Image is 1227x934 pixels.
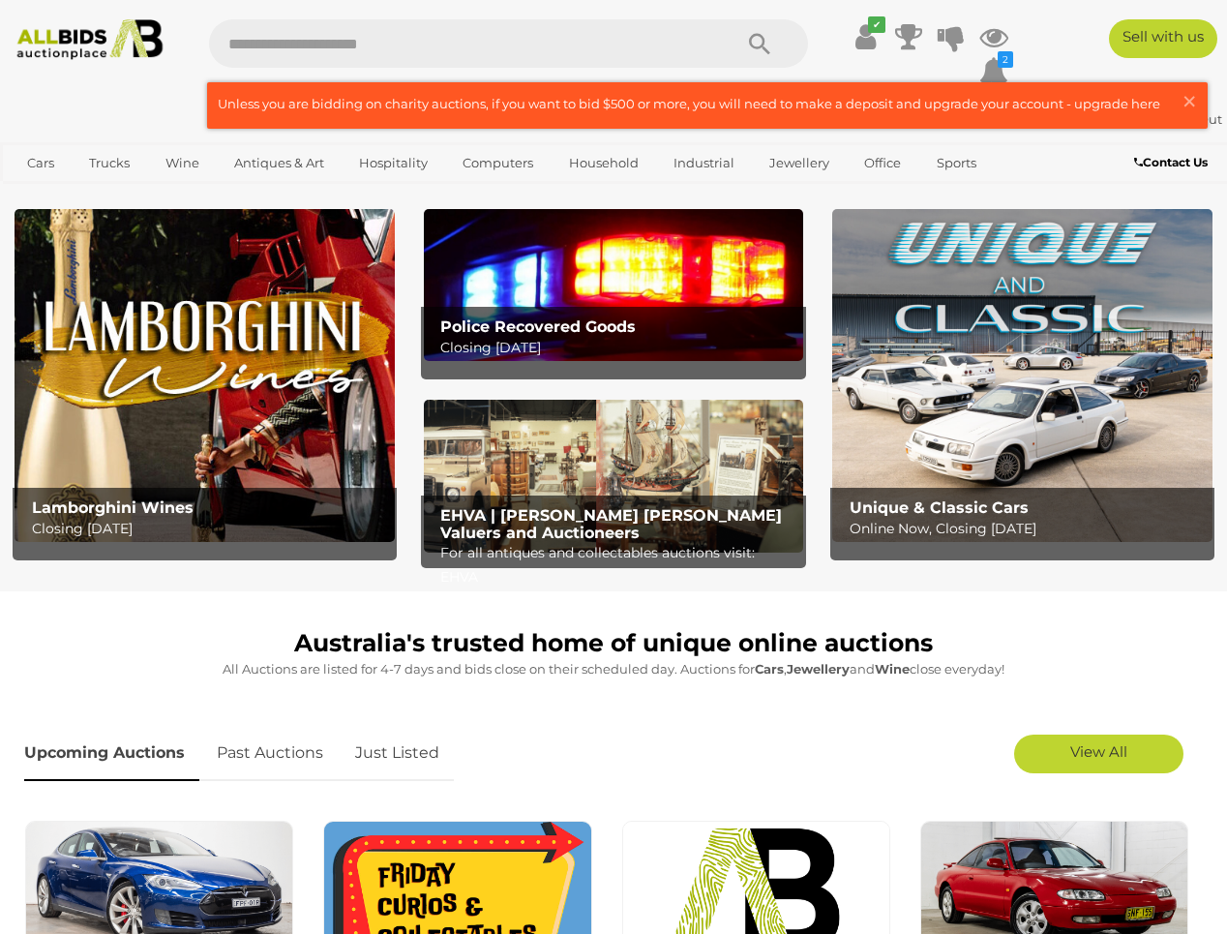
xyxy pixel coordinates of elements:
img: Unique & Classic Cars [832,209,1212,542]
p: For all antiques and collectables auctions visit: EHVA [440,541,795,589]
img: Allbids.com.au [9,19,171,60]
a: Police Recovered Goods Police Recovered Goods Closing [DATE] [424,209,804,361]
a: Trucks [76,147,142,179]
a: Sports [924,147,989,179]
a: View All [1014,735,1183,773]
p: All Auctions are listed for 4-7 days and bids close on their scheduled day. Auctions for , and cl... [24,658,1203,680]
a: Hospitality [346,147,440,179]
h1: Australia's trusted home of unique online auctions [24,630,1203,657]
a: Sell with us [1109,19,1217,58]
strong: Wine [875,661,910,677]
p: Closing [DATE] [440,336,795,360]
a: Industrial [661,147,747,179]
b: EHVA | [PERSON_NAME] [PERSON_NAME] Valuers and Auctioneers [440,506,782,542]
strong: Jewellery [787,661,850,677]
a: Cars [15,147,67,179]
span: View All [1070,742,1127,761]
a: Unique & Classic Cars Unique & Classic Cars Online Now, Closing [DATE] [832,209,1212,542]
a: Jewellery [757,147,842,179]
a: Wine [153,147,212,179]
a: Lamborghini Wines Lamborghini Wines Closing [DATE] [15,209,395,542]
a: [GEOGRAPHIC_DATA] [15,179,177,211]
b: Police Recovered Goods [440,317,636,336]
a: Contact Us [1134,152,1212,173]
b: Contact Us [1134,155,1208,169]
a: Computers [450,147,546,179]
a: Household [556,147,651,179]
p: Closing [DATE] [32,517,387,541]
img: Lamborghini Wines [15,209,395,542]
a: Antiques & Art [222,147,337,179]
a: Upcoming Auctions [24,725,199,782]
strong: Cars [755,661,784,677]
a: ✔ [852,19,881,54]
a: EHVA | Evans Hastings Valuers and Auctioneers EHVA | [PERSON_NAME] [PERSON_NAME] Valuers and Auct... [424,400,804,552]
button: Search [711,19,808,68]
i: 2 [998,51,1013,68]
b: Unique & Classic Cars [850,498,1029,517]
img: EHVA | Evans Hastings Valuers and Auctioneers [424,400,804,552]
a: Just Listed [341,725,454,782]
span: × [1181,82,1198,120]
p: Online Now, Closing [DATE] [850,517,1205,541]
img: Police Recovered Goods [424,209,804,361]
b: Lamborghini Wines [32,498,194,517]
a: 2 [979,54,1008,89]
a: Office [852,147,913,179]
a: Past Auctions [202,725,338,782]
i: ✔ [868,16,885,33]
